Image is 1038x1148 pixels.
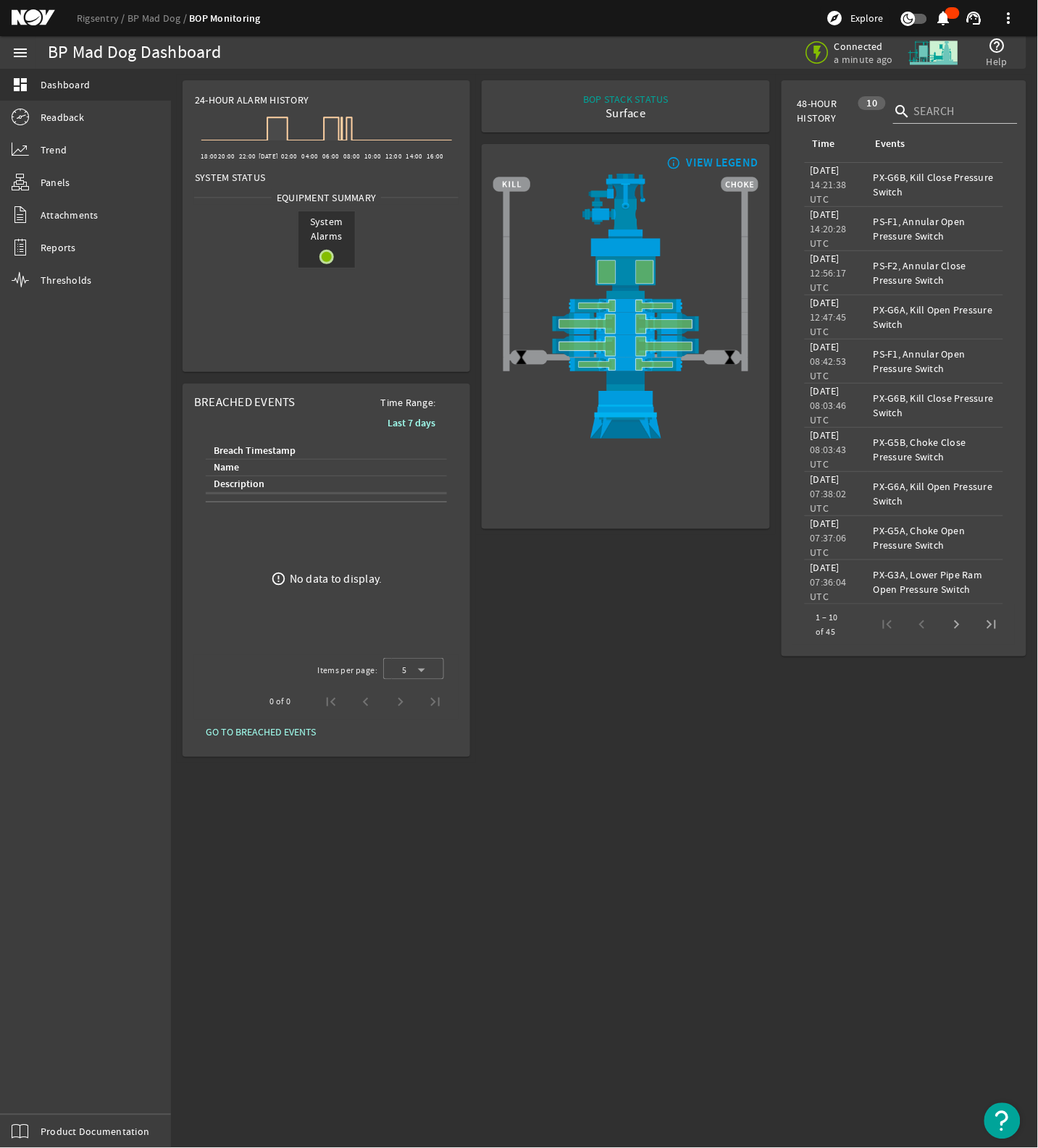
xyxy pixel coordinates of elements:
a: BP Mad Dog [127,12,189,25]
span: System Status [195,170,265,185]
text: 10:00 [364,152,381,161]
div: PX-G6B, Kill Close Pressure Switch [874,391,997,420]
legacy-datetime-component: 12:56:17 UTC [811,266,847,294]
img: ShearRamOpen.png [493,313,758,335]
button: Open Resource Center [984,1103,1021,1139]
legacy-datetime-component: [DATE] [811,561,840,574]
legacy-datetime-component: [DATE] [811,429,840,442]
img: ShearRamOpen.png [493,335,758,358]
div: PX-G6A, Kill Open Pressure Switch [874,479,997,508]
a: BOP Monitoring [189,12,261,25]
legacy-datetime-component: [DATE] [811,208,840,221]
legacy-datetime-component: 07:37:06 UTC [811,531,847,559]
span: Help [987,54,1008,69]
div: Events [876,136,905,152]
text: 12:00 [385,152,402,161]
legacy-datetime-component: 08:03:46 UTC [811,399,847,426]
button: GO TO BREACHED EVENTS [194,719,327,746]
legacy-datetime-component: [DATE] [811,296,840,309]
img: ValveClose.png [514,350,530,366]
div: PS-F2, Annular Close Pressure Switch [874,258,997,287]
mat-icon: info_outline [664,157,682,169]
div: Description [212,476,435,492]
img: Skid.svg [906,25,960,80]
legacy-datetime-component: [DATE] [811,384,840,397]
text: 18:00 [201,152,217,161]
button: Explore [821,7,890,30]
span: System Alarms [298,211,355,246]
mat-icon: notifications [935,9,953,27]
div: PX-G6B, Kill Close Pressure Switch [874,170,997,199]
legacy-datetime-component: 07:38:02 UTC [811,487,847,515]
span: GO TO BREACHED EVENTS [206,725,316,740]
text: 02:00 [281,152,298,161]
div: 0 of 0 [269,695,290,709]
legacy-datetime-component: 12:47:45 UTC [811,311,847,338]
span: a minute ago [834,53,896,66]
mat-icon: explore [826,9,844,27]
span: Connected [834,40,896,53]
text: 06:00 [322,152,339,161]
img: RiserAdapter.png [493,174,758,237]
img: TransparentStackSlice.png [737,268,753,290]
div: Name [214,460,239,476]
mat-icon: support_agent [966,9,983,27]
button: Last page [974,607,1009,642]
img: WellheadConnector.png [493,371,758,439]
div: Description [214,476,264,492]
text: 16:00 [427,152,444,161]
span: Trend [41,143,67,157]
legacy-datetime-component: 08:42:53 UTC [811,355,847,382]
img: TransparentStackSlice.png [499,268,515,290]
legacy-datetime-component: 08:03:43 UTC [811,443,847,470]
i: search [893,103,911,120]
legacy-datetime-component: 14:21:38 UTC [811,178,847,206]
img: PipeRamOpen.png [493,358,758,371]
button: more_vert [992,1,1026,35]
legacy-datetime-component: [DATE] [811,517,840,530]
div: VIEW LEGEND [687,156,758,170]
button: Last 7 days [376,410,447,436]
text: 08:00 [343,152,360,161]
div: BP Mad Dog Dashboard [48,46,221,60]
div: 1 – 10 of 45 [816,610,847,639]
legacy-datetime-component: [DATE] [811,473,840,486]
text: 22:00 [239,152,256,161]
text: 14:00 [406,152,423,161]
span: Time Range: [369,395,448,410]
text: 04:00 [302,152,319,161]
b: Last 7 days [388,416,435,430]
span: Panels [41,175,70,190]
img: PipeRamOpen.png [493,299,758,313]
span: 24-Hour Alarm History [195,93,309,107]
div: Breach Timestamp [214,443,296,459]
mat-icon: menu [12,44,29,62]
span: 48-Hour History [798,96,851,125]
div: PX-G6A, Kill Open Pressure Switch [874,303,997,332]
legacy-datetime-component: 07:36:04 UTC [811,575,847,603]
div: Time [811,136,856,152]
text: 20:00 [218,152,235,161]
mat-icon: dashboard [12,76,29,93]
div: BOP STACK STATUS [583,92,669,106]
div: PS-F1, Annular Open Pressure Switch [874,214,997,243]
legacy-datetime-component: [DATE] [811,252,840,265]
div: Items per page: [317,663,377,678]
span: Explore [851,11,884,25]
span: Readback [41,110,84,124]
input: Search [913,103,1006,120]
legacy-datetime-component: [DATE] [811,340,840,353]
img: ValveClose.png [722,350,738,366]
div: Time [813,136,835,152]
div: No data to display. [290,572,382,586]
span: Attachments [41,208,99,222]
legacy-datetime-component: [DATE] [811,164,840,177]
div: PX-G5A, Choke Open Pressure Switch [874,523,997,552]
div: Name [212,460,435,476]
div: PX-G3A, Lower Pipe Ram Open Pressure Switch [874,567,997,596]
img: UpperAnnularOpen.png [493,237,758,299]
span: Equipment Summary [272,190,381,205]
a: Rigsentry [77,12,127,25]
mat-icon: help_outline [989,37,1006,54]
button: Next page [939,607,974,642]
